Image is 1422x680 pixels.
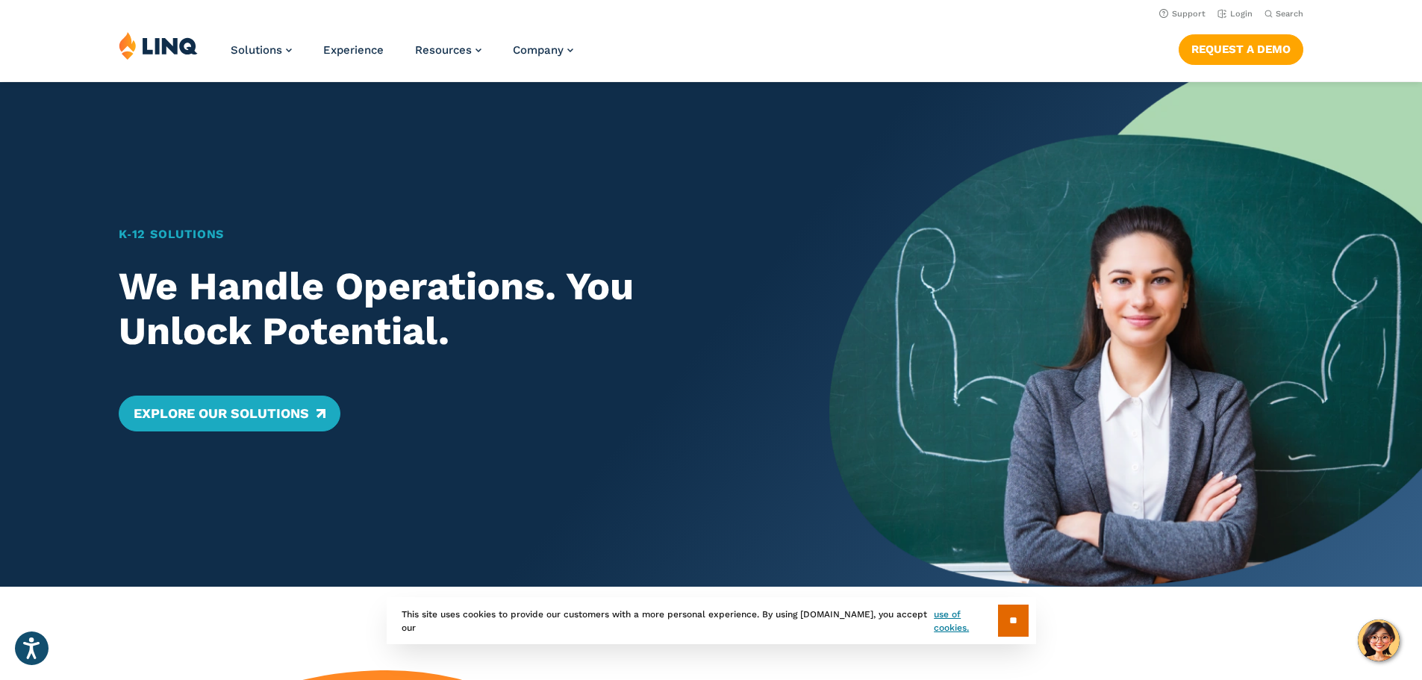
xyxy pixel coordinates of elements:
a: Resources [415,43,481,57]
h1: K‑12 Solutions [119,225,772,243]
nav: Primary Navigation [231,31,573,81]
a: Request a Demo [1179,34,1303,64]
div: This site uses cookies to provide our customers with a more personal experience. By using [DOMAIN... [387,597,1036,644]
img: LINQ | K‑12 Software [119,31,198,60]
a: use of cookies. [934,608,997,634]
img: Home Banner [829,82,1422,587]
a: Login [1217,9,1253,19]
h2: We Handle Operations. You Unlock Potential. [119,264,772,354]
button: Open Search Bar [1264,8,1303,19]
a: Solutions [231,43,292,57]
span: Company [513,43,564,57]
nav: Button Navigation [1179,31,1303,64]
a: Support [1159,9,1206,19]
span: Resources [415,43,472,57]
a: Explore Our Solutions [119,396,340,431]
span: Solutions [231,43,282,57]
button: Hello, have a question? Let’s chat. [1358,620,1400,661]
a: Experience [323,43,384,57]
a: Company [513,43,573,57]
span: Search [1276,9,1303,19]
